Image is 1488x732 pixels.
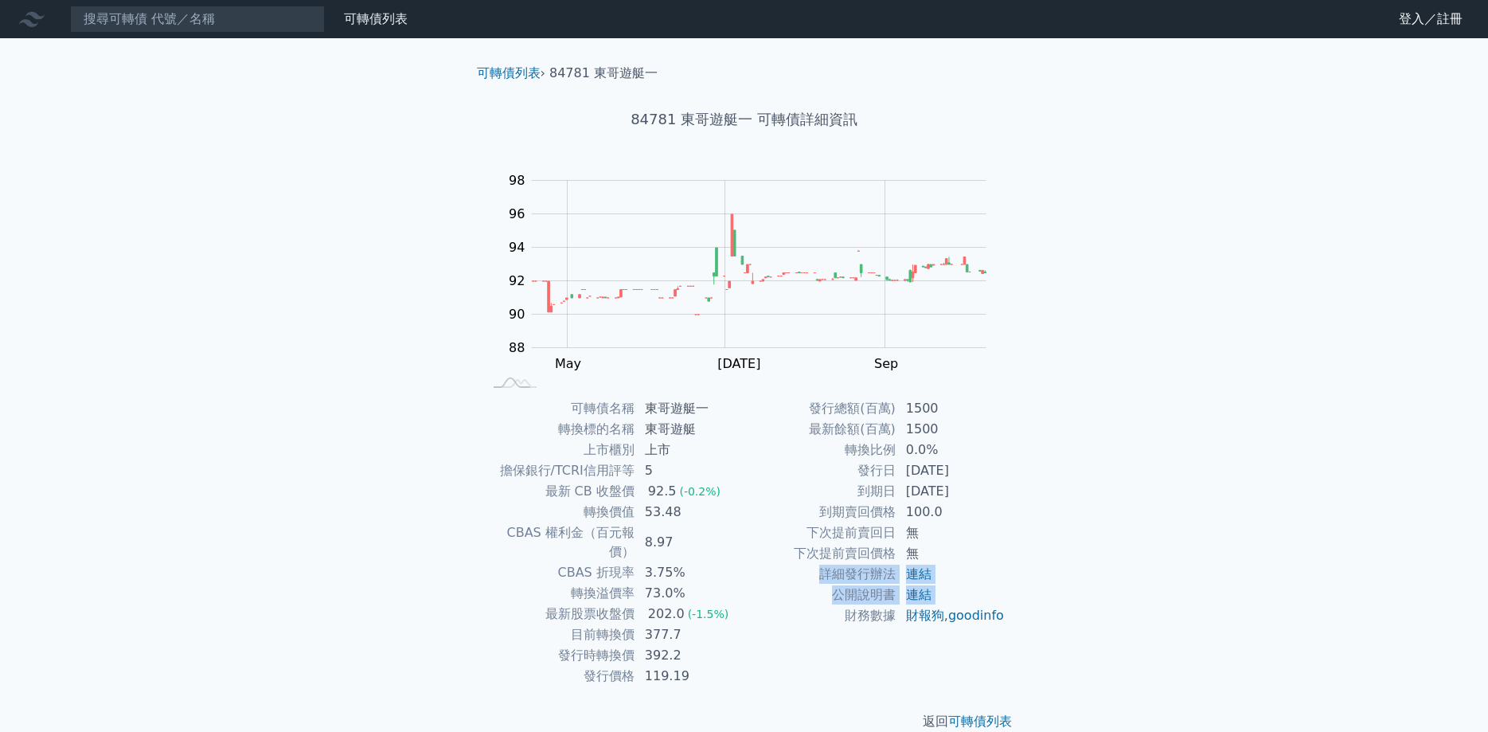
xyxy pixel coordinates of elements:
[635,502,744,523] td: 53.48
[717,356,760,371] tspan: [DATE]
[906,566,931,581] a: 連結
[635,583,744,604] td: 73.0%
[896,440,1006,460] td: 0.0%
[896,481,1006,502] td: [DATE]
[477,65,541,80] a: 可轉債列表
[896,523,1006,543] td: 無
[896,543,1006,564] td: 無
[635,419,744,440] td: 東哥遊艇
[744,502,896,523] td: 到期賣回價格
[635,398,744,419] td: 東哥遊艇一
[344,11,408,26] a: 可轉債列表
[635,460,744,481] td: 5
[679,485,721,498] span: (-0.2%)
[483,645,635,666] td: 發行時轉換價
[906,608,944,623] a: 財報狗
[635,562,744,583] td: 3.75%
[744,460,896,481] td: 發行日
[688,608,729,620] span: (-1.5%)
[464,108,1025,131] h1: 84781 東哥遊艇一 可轉債詳細資訊
[1408,656,1488,732] iframe: Chat Widget
[477,64,545,83] li: ›
[635,666,744,687] td: 119.19
[509,307,525,322] tspan: 90
[635,624,744,645] td: 377.7
[635,523,744,562] td: 8.97
[509,240,525,255] tspan: 94
[483,398,635,419] td: 可轉債名稱
[483,419,635,440] td: 轉換標的名稱
[509,173,525,188] tspan: 98
[645,605,688,624] div: 202.0
[948,608,1004,623] a: goodinfo
[483,583,635,604] td: 轉換溢價率
[645,482,680,501] div: 92.5
[744,398,896,419] td: 發行總額(百萬)
[483,502,635,523] td: 轉換價值
[70,6,325,33] input: 搜尋可轉債 代號／名稱
[896,398,1006,419] td: 1500
[483,624,635,645] td: 目前轉換價
[483,604,635,624] td: 最新股票收盤價
[509,340,525,355] tspan: 88
[1408,656,1488,732] div: 聊天小工具
[896,460,1006,481] td: [DATE]
[744,585,896,605] td: 公開說明書
[549,64,658,83] li: 84781 東哥遊艇一
[483,666,635,687] td: 發行價格
[896,502,1006,523] td: 100.0
[874,356,898,371] tspan: Sep
[555,356,581,371] tspan: May
[744,564,896,585] td: 詳細發行辦法
[483,440,635,460] td: 上市櫃別
[483,460,635,481] td: 擔保銀行/TCRI信用評等
[509,273,525,288] tspan: 92
[906,587,931,602] a: 連結
[896,419,1006,440] td: 1500
[635,440,744,460] td: 上市
[483,562,635,583] td: CBAS 折現率
[483,481,635,502] td: 最新 CB 收盤價
[744,481,896,502] td: 到期日
[744,440,896,460] td: 轉換比例
[464,712,1025,731] p: 返回
[948,714,1012,729] a: 可轉債列表
[1386,6,1475,32] a: 登入／註冊
[744,419,896,440] td: 最新餘額(百萬)
[635,645,744,666] td: 392.2
[744,543,896,564] td: 下次提前賣回價格
[896,605,1006,626] td: ,
[483,523,635,562] td: CBAS 權利金（百元報價）
[744,605,896,626] td: 財務數據
[744,523,896,543] td: 下次提前賣回日
[509,206,525,221] tspan: 96
[501,173,1010,371] g: Chart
